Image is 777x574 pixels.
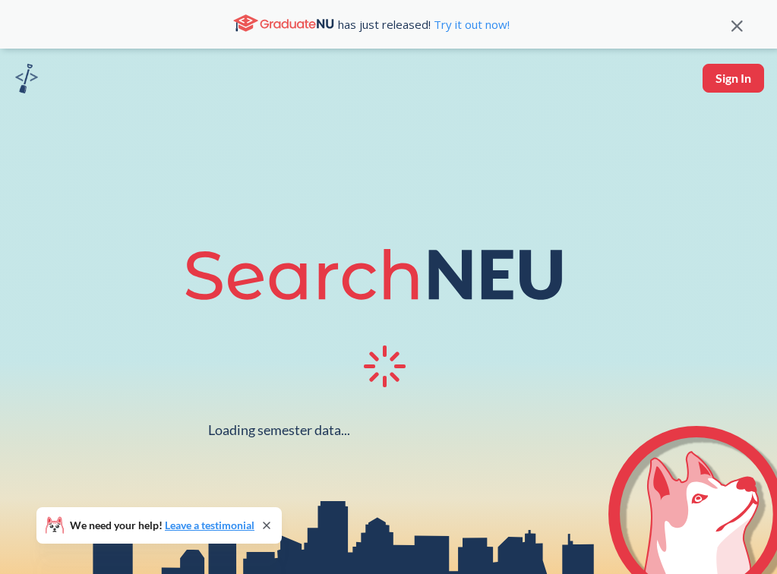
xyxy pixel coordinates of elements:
div: Loading semester data... [208,421,350,439]
span: has just released! [338,16,510,33]
span: We need your help! [70,520,254,531]
img: sandbox logo [15,64,38,93]
button: Sign In [703,64,764,93]
a: Leave a testimonial [165,519,254,531]
a: sandbox logo [15,64,38,98]
a: Try it out now! [431,17,510,32]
